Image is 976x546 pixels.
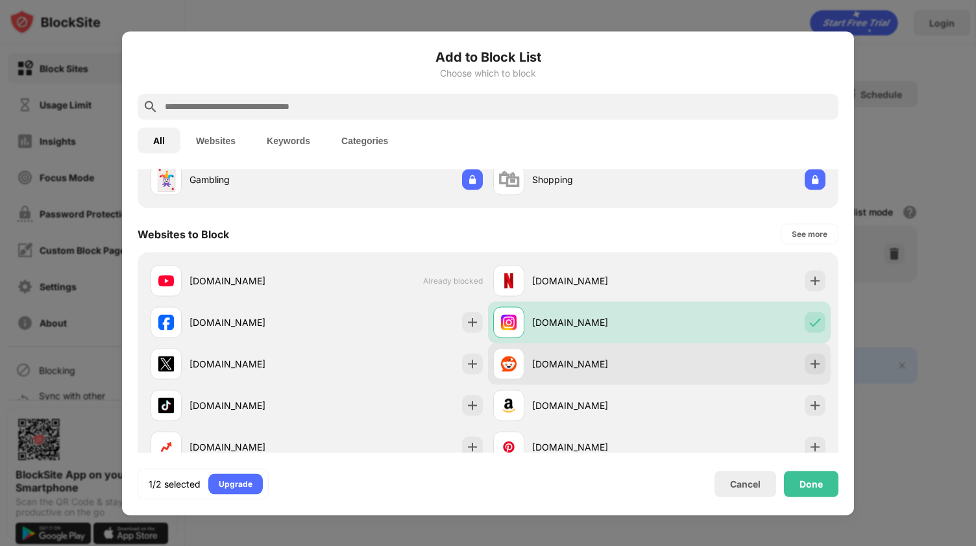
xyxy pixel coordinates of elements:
[532,274,659,288] div: [DOMAIN_NAME]
[532,357,659,371] div: [DOMAIN_NAME]
[189,316,317,329] div: [DOMAIN_NAME]
[501,273,517,288] img: favicons
[158,397,174,413] img: favicons
[189,440,317,454] div: [DOMAIN_NAME]
[189,173,317,186] div: Gambling
[251,127,326,153] button: Keywords
[180,127,251,153] button: Websites
[792,227,827,240] div: See more
[501,439,517,454] img: favicons
[189,357,317,371] div: [DOMAIN_NAME]
[532,399,659,412] div: [DOMAIN_NAME]
[138,47,838,66] h6: Add to Block List
[730,478,761,490] div: Cancel
[799,478,823,489] div: Done
[219,477,252,490] div: Upgrade
[189,274,317,288] div: [DOMAIN_NAME]
[501,397,517,413] img: favicons
[138,127,180,153] button: All
[158,273,174,288] img: favicons
[138,227,229,240] div: Websites to Block
[532,173,659,186] div: Shopping
[501,356,517,371] img: favicons
[143,99,158,114] img: search.svg
[138,68,838,78] div: Choose which to block
[532,440,659,454] div: [DOMAIN_NAME]
[152,166,180,193] div: 🃏
[498,166,520,193] div: 🛍
[501,314,517,330] img: favicons
[149,477,201,490] div: 1/2 selected
[158,314,174,330] img: favicons
[326,127,404,153] button: Categories
[158,439,174,454] img: favicons
[158,356,174,371] img: favicons
[532,316,659,329] div: [DOMAIN_NAME]
[423,276,483,286] span: Already blocked
[189,399,317,412] div: [DOMAIN_NAME]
